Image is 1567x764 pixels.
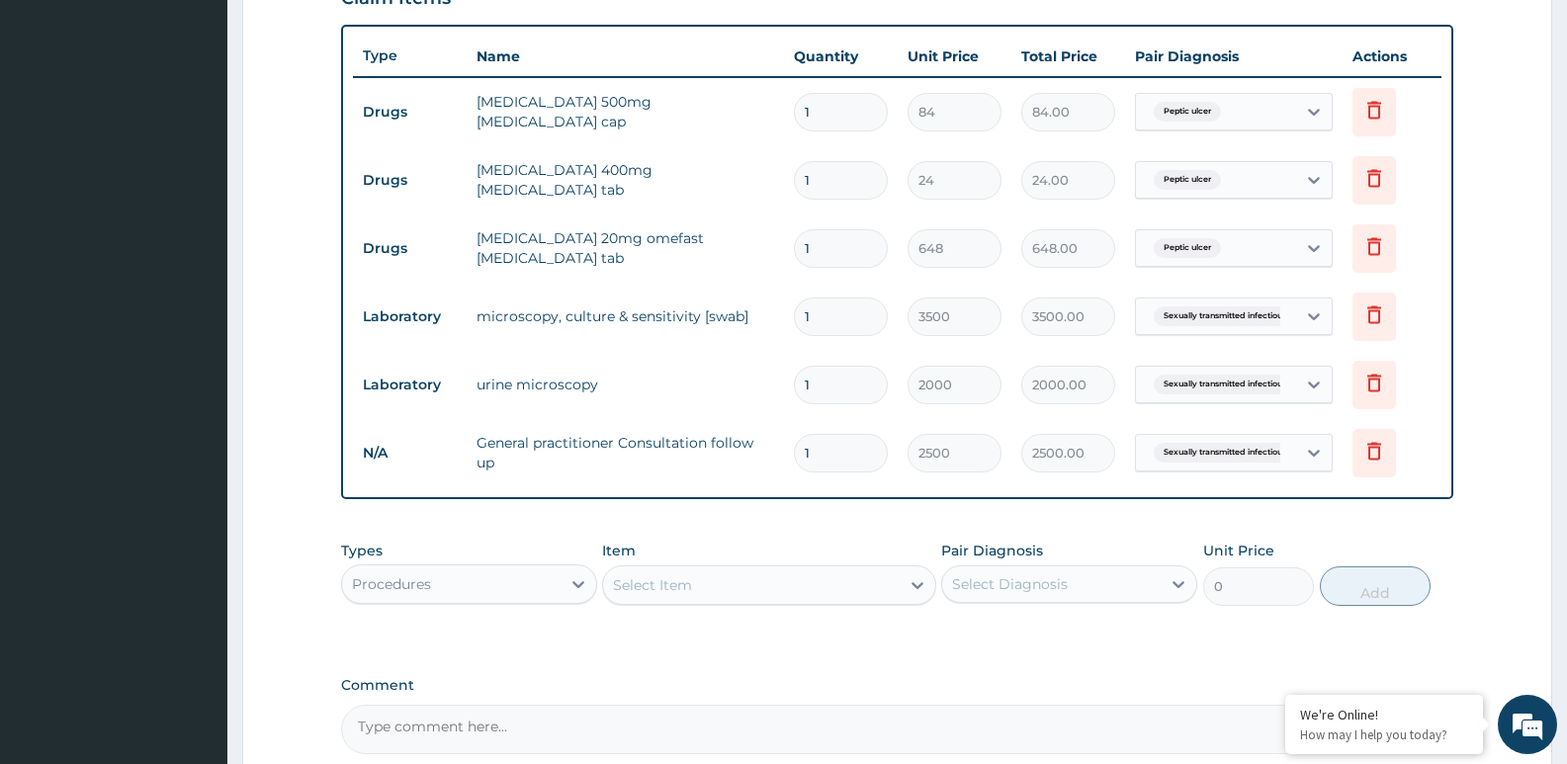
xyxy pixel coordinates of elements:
td: [MEDICAL_DATA] 500mg [MEDICAL_DATA] cap [467,82,784,141]
button: Add [1320,566,1431,606]
td: Drugs [353,230,467,267]
span: We're online! [115,249,273,449]
th: Quantity [784,37,898,76]
td: Drugs [353,94,467,130]
th: Pair Diagnosis [1125,37,1343,76]
div: Procedures [352,574,431,594]
div: Select Diagnosis [952,574,1068,594]
span: Sexually transmitted infectiou... [1154,443,1298,463]
span: Sexually transmitted infectiou... [1154,375,1298,394]
div: Chat with us now [103,111,332,136]
th: Type [353,38,467,74]
td: microscopy, culture & sensitivity [swab] [467,297,784,336]
td: [MEDICAL_DATA] 400mg [MEDICAL_DATA] tab [467,150,784,210]
span: Peptic ulcer [1154,238,1221,258]
td: Laboratory [353,367,467,403]
label: Item [602,541,636,560]
label: Comment [341,677,1453,694]
td: urine microscopy [467,365,784,404]
td: Drugs [353,162,467,199]
th: Unit Price [898,37,1011,76]
th: Total Price [1011,37,1125,76]
th: Name [467,37,784,76]
td: N/A [353,435,467,471]
textarea: Type your message and hit 'Enter' [10,540,377,609]
th: Actions [1343,37,1441,76]
span: Peptic ulcer [1154,170,1221,190]
div: Select Item [613,575,692,595]
div: We're Online! [1300,706,1468,723]
span: Peptic ulcer [1154,102,1221,122]
td: Laboratory [353,298,467,335]
span: Sexually transmitted infectiou... [1154,306,1298,326]
img: d_794563401_company_1708531726252_794563401 [37,99,80,148]
label: Unit Price [1203,541,1274,560]
td: [MEDICAL_DATA] 20mg omefast [MEDICAL_DATA] tab [467,218,784,278]
div: Minimize live chat window [324,10,372,57]
td: General practitioner Consultation follow up [467,423,784,482]
p: How may I help you today? [1300,726,1468,743]
label: Pair Diagnosis [941,541,1043,560]
label: Types [341,543,383,559]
